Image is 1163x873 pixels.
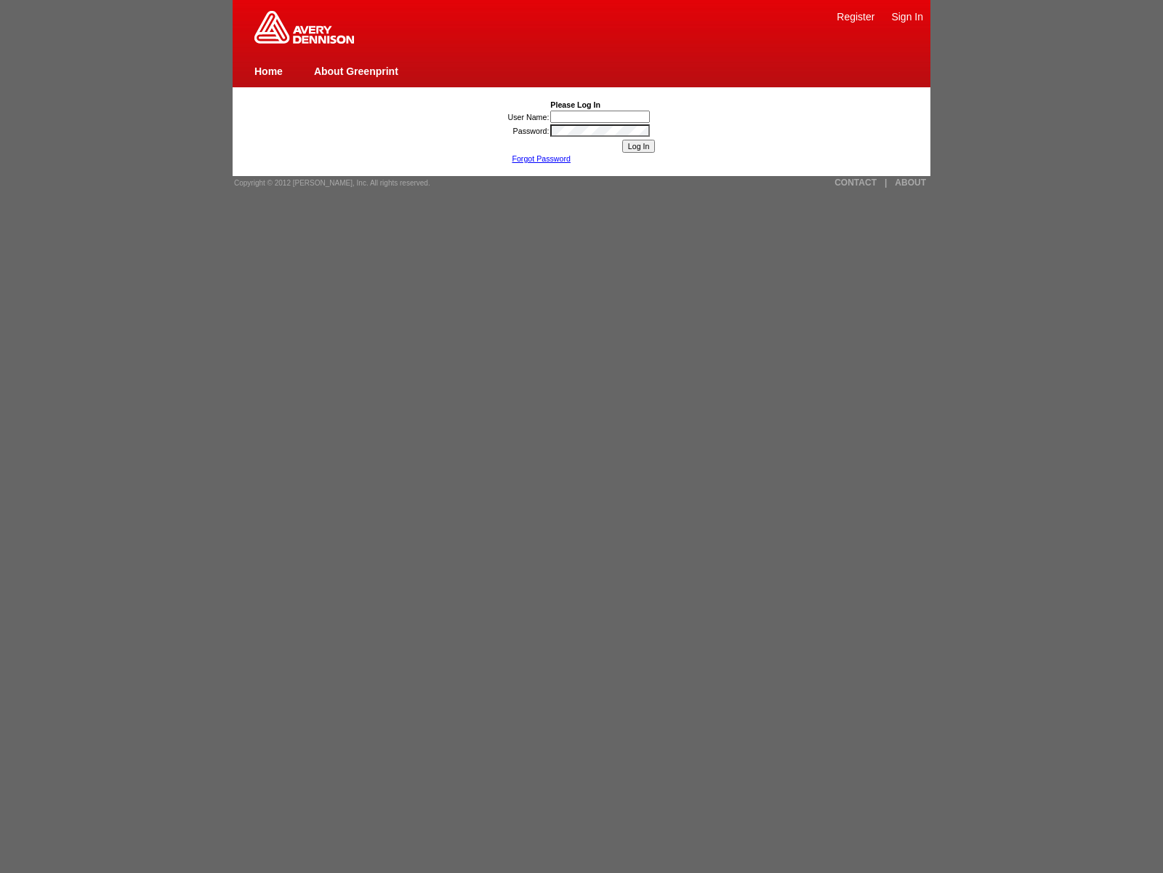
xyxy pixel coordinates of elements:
input: Log In [622,140,656,153]
a: Greenprint [254,36,354,45]
a: CONTACT [834,178,877,188]
a: Sign In [891,11,923,23]
a: | [885,178,887,188]
a: Forgot Password [512,154,571,163]
a: About Greenprint [314,65,398,77]
label: User Name: [508,113,550,121]
a: Register [837,11,874,23]
a: Home [254,65,283,77]
b: Please Log In [550,100,600,109]
label: Password: [513,127,550,135]
img: Home [254,11,354,44]
span: Copyright © 2012 [PERSON_NAME], Inc. All rights reserved. [234,179,430,187]
a: ABOUT [895,178,926,188]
